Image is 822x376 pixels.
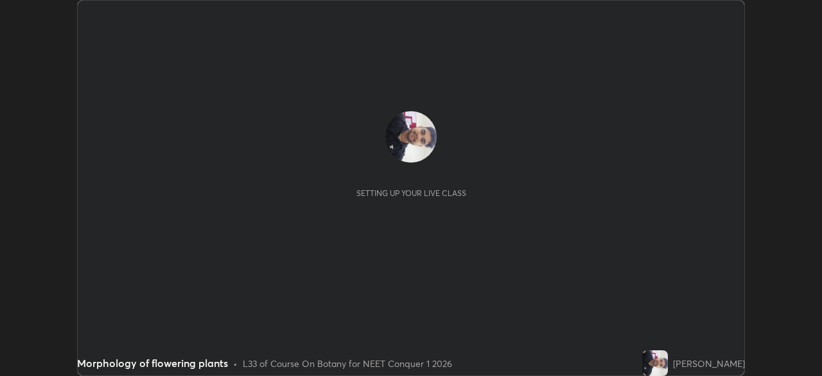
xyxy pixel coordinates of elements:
div: Setting up your live class [356,188,466,198]
div: Morphology of flowering plants [77,355,228,371]
div: [PERSON_NAME] [673,357,745,370]
img: 736025e921674e2abaf8bd4c02bac161.jpg [385,111,437,163]
div: • [233,357,238,370]
img: 736025e921674e2abaf8bd4c02bac161.jpg [642,350,668,376]
div: L33 of Course On Botany for NEET Conquer 1 2026 [243,357,452,370]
